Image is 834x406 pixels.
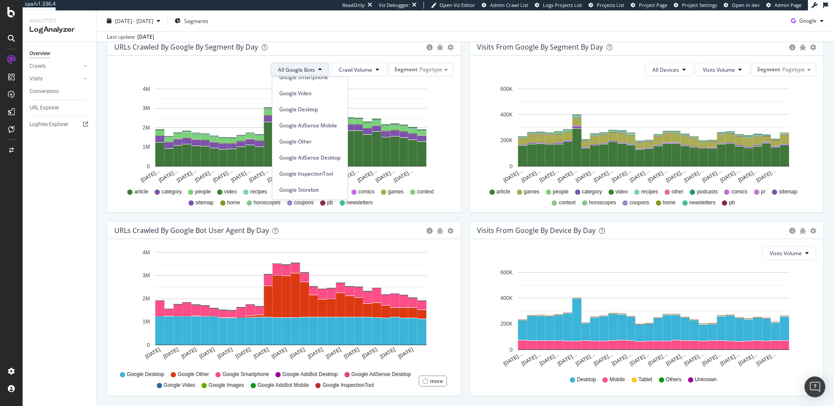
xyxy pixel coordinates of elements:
[208,382,244,389] span: Google Images
[766,2,801,9] a: Admin Page
[327,199,333,206] span: pb
[695,63,749,77] button: Visits Volume
[427,228,433,234] div: circle-info
[199,346,216,360] text: [DATE]
[543,2,582,8] span: Logs Projects List
[645,63,693,77] button: All Devices
[30,87,59,96] div: Conversions
[477,43,603,51] div: Visits from Google By Segment By Day
[279,138,341,146] span: Google Other
[114,83,453,184] svg: A chart.
[216,346,234,360] text: [DATE]
[437,228,443,234] div: bug
[30,74,81,83] a: Visits
[103,14,164,28] button: [DATE] - [DATE]
[788,14,827,28] button: Google
[799,17,817,24] span: Google
[500,321,513,327] text: 200K
[732,2,760,8] span: Open in dev
[195,199,214,206] span: sitemap
[724,2,760,9] a: Open in dev
[810,228,816,234] div: gear
[689,199,716,206] span: newsletters
[500,270,513,276] text: 600K
[447,44,453,50] div: gear
[789,228,795,234] div: circle-info
[666,376,682,383] span: Others
[294,199,314,206] span: coupons
[553,188,569,196] span: people
[30,49,50,58] div: Overview
[289,346,306,360] text: [DATE]
[697,188,718,196] span: podcasts
[757,66,780,73] span: Segment
[639,376,652,383] span: Tablet
[774,2,801,8] span: Admin Page
[339,66,372,73] span: Crawl Volume
[224,188,237,196] span: video
[379,346,397,360] text: [DATE]
[800,44,806,50] div: bug
[142,319,150,325] text: 1M
[142,86,150,92] text: 4M
[127,371,164,378] span: Google Desktop
[597,2,624,8] span: Projects List
[703,66,735,73] span: Visits Volume
[779,188,797,196] span: sitemap
[137,33,154,41] div: [DATE]
[235,346,252,360] text: [DATE]
[652,66,679,73] span: All Devices
[674,2,717,9] a: Project Settings
[142,125,150,131] text: 2M
[279,154,341,162] span: Google AdSense Desktop
[171,14,212,28] button: Segments
[279,90,341,97] span: Google Video
[695,376,717,383] span: Unknown
[427,44,433,50] div: circle-info
[629,199,649,206] span: coupons
[430,377,443,385] div: more
[142,105,150,111] text: 3M
[477,83,816,184] svg: A chart.
[178,371,209,378] span: Google Other
[162,346,179,360] text: [DATE]
[30,103,90,113] a: URL Explorer
[30,25,89,35] div: LogAnalyzer
[114,246,453,367] svg: A chart.
[222,371,269,378] span: Google Smartphone
[144,346,162,360] text: [DATE]
[672,188,683,196] span: other
[142,144,150,150] text: 1M
[30,74,43,83] div: Visits
[800,228,806,234] div: bug
[227,199,240,206] span: home
[142,250,150,256] text: 4M
[810,44,816,50] div: gear
[500,138,513,144] text: 200K
[589,2,624,9] a: Projects List
[379,2,410,9] div: Viz Debugger:
[589,199,616,206] span: horoscopes
[631,2,667,9] a: Project Page
[307,346,324,360] text: [DATE]
[440,2,475,8] span: Open Viz Editor
[164,382,195,389] span: Google Video
[162,188,182,196] span: category
[417,188,434,196] span: context
[142,273,150,279] text: 3M
[278,66,315,73] span: All Google Bots
[477,267,816,368] div: A chart.
[252,346,270,360] text: [DATE]
[731,188,747,196] span: comics
[496,188,510,196] span: article
[114,43,258,51] div: URLs Crawled by Google By Segment By Day
[30,87,90,96] a: Conversions
[361,346,378,360] text: [DATE]
[250,188,267,196] span: recipes
[30,62,81,71] a: Crawls
[500,86,513,92] text: 600K
[30,120,68,129] div: Logfiles Explorer
[582,188,602,196] span: category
